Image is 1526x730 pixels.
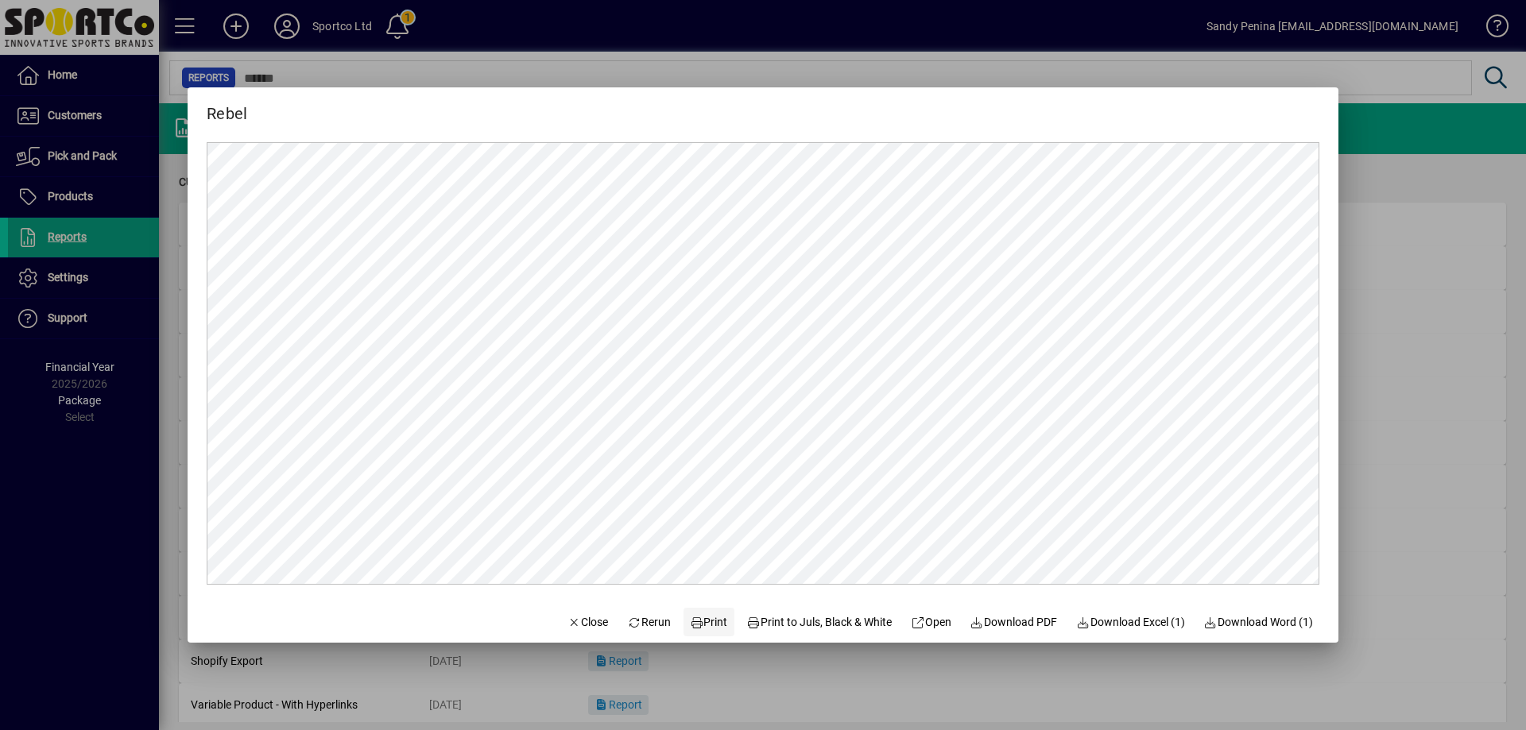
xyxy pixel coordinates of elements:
span: Print to Juls, Black & White [747,614,893,631]
h2: Rebel [188,87,266,126]
span: Close [567,614,609,631]
button: Close [561,608,615,636]
span: Download PDF [970,614,1058,631]
span: Open [911,614,951,631]
button: Download Excel (1) [1070,608,1191,636]
span: Download Word (1) [1204,614,1314,631]
span: Download Excel (1) [1076,614,1185,631]
span: Rerun [627,614,671,631]
a: Open [904,608,958,636]
button: Print [684,608,734,636]
span: Print [690,614,728,631]
button: Download Word (1) [1198,608,1320,636]
a: Download PDF [964,608,1064,636]
button: Print to Juls, Black & White [741,608,899,636]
